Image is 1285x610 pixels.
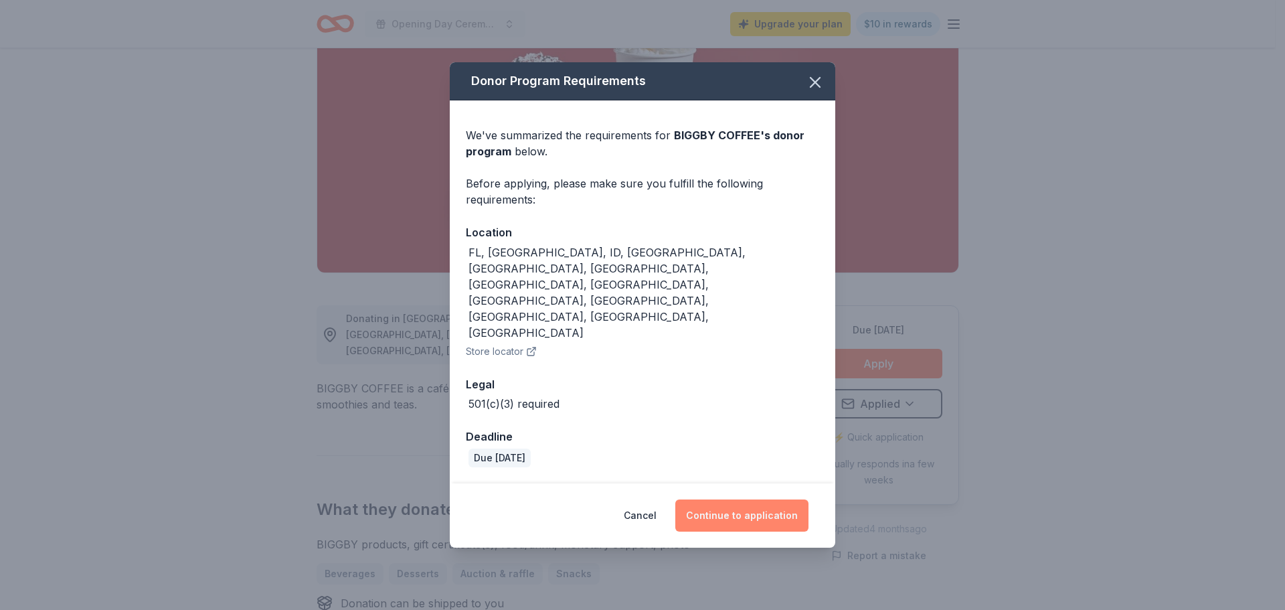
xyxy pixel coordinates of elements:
div: Legal [466,376,819,393]
div: Deadline [466,428,819,445]
button: Store locator [466,344,537,360]
div: Due [DATE] [468,449,531,467]
div: Location [466,224,819,241]
div: Donor Program Requirements [450,62,835,100]
div: Before applying, please make sure you fulfill the following requirements: [466,175,819,208]
button: Cancel [624,500,657,532]
div: FL, [GEOGRAPHIC_DATA], ID, [GEOGRAPHIC_DATA], [GEOGRAPHIC_DATA], [GEOGRAPHIC_DATA], [GEOGRAPHIC_D... [468,244,819,341]
div: We've summarized the requirements for below. [466,127,819,159]
div: 501(c)(3) required [468,396,560,412]
button: Continue to application [675,500,808,532]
